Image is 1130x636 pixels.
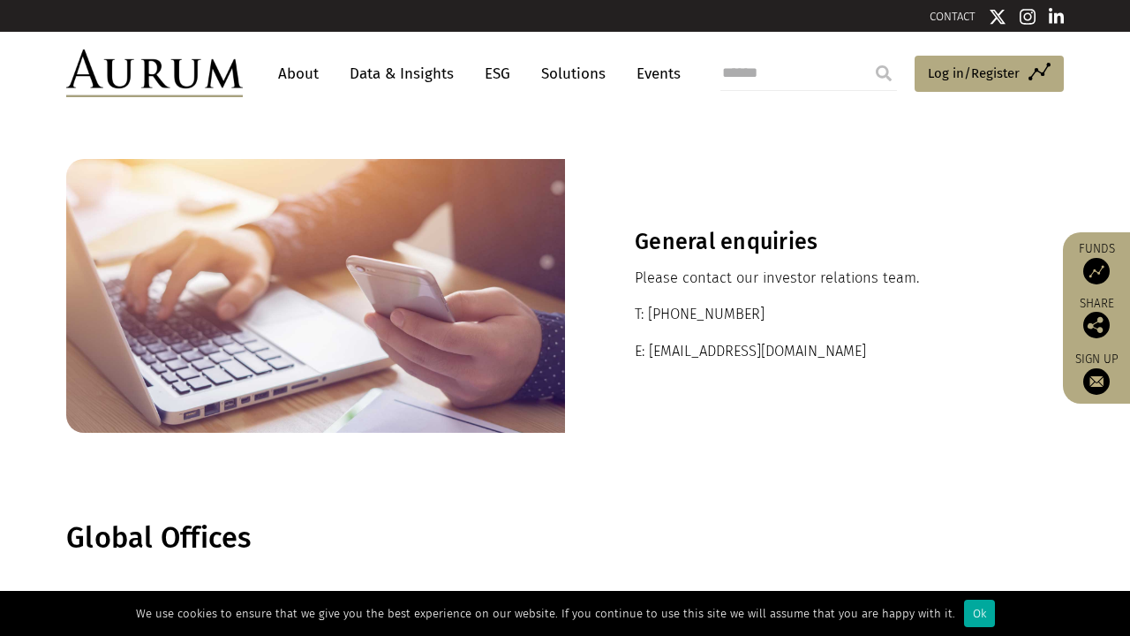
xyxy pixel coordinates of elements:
p: E: [EMAIL_ADDRESS][DOMAIN_NAME] [635,340,994,363]
img: Twitter icon [989,8,1006,26]
img: Sign up to our newsletter [1083,368,1110,395]
img: Access Funds [1083,258,1110,284]
img: Linkedin icon [1049,8,1065,26]
a: Funds [1072,241,1121,284]
img: Share this post [1083,312,1110,338]
a: ESG [476,57,519,90]
div: Share [1072,298,1121,338]
a: Solutions [532,57,614,90]
span: Log in/Register [928,63,1020,84]
p: T: [PHONE_NUMBER] [635,303,994,326]
input: Submit [866,56,901,91]
img: Aurum [66,49,243,97]
a: Sign up [1072,352,1121,395]
a: Data & Insights [341,57,463,90]
a: CONTACT [930,10,976,23]
h1: Global Offices [66,521,1059,556]
a: About [269,57,328,90]
div: Ok [964,600,995,627]
a: Log in/Register [915,56,1064,93]
p: Please contact our investor relations team. [635,267,994,290]
h3: General enquiries [635,229,994,255]
img: Instagram icon [1020,8,1036,26]
a: Events [628,57,681,90]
